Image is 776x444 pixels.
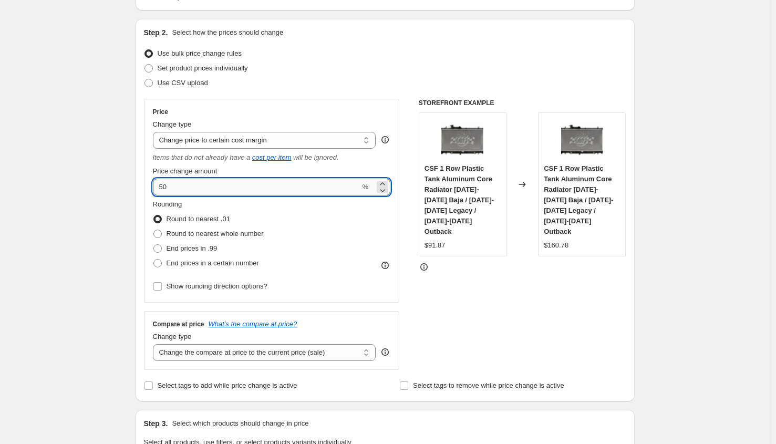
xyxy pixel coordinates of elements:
[419,99,626,107] h6: STOREFRONT EXAMPLE
[425,164,494,235] span: CSF 1 Row Plastic Tank Aluminum Core Radiator [DATE]-[DATE] Baja / [DATE]-[DATE] Legacy / [DATE]-...
[153,167,218,175] span: Price change amount
[209,320,297,328] button: What's the compare at price?
[158,381,297,389] span: Select tags to add while price change is active
[561,118,603,160] img: large_3100_1_wm_80x.png
[158,49,242,57] span: Use bulk price change rules
[172,27,283,38] p: Select how the prices should change
[153,120,192,128] span: Change type
[153,108,168,116] h3: Price
[380,135,390,145] div: help
[413,381,564,389] span: Select tags to remove while price change is active
[153,320,204,328] h3: Compare at price
[425,240,446,251] div: $91.87
[167,230,264,238] span: Round to nearest whole number
[144,27,168,38] h2: Step 2.
[167,282,267,290] span: Show rounding direction options?
[167,215,230,223] span: Round to nearest .01
[158,79,208,87] span: Use CSV upload
[362,183,368,191] span: %
[153,333,192,340] span: Change type
[441,118,483,160] img: large_3100_1_wm_80x.png
[144,418,168,429] h2: Step 3.
[252,153,291,161] a: cost per item
[293,153,339,161] i: will be ignored.
[544,240,568,251] div: $160.78
[167,244,218,252] span: End prices in .99
[153,179,360,195] input: 50
[380,347,390,357] div: help
[167,259,259,267] span: End prices in a certain number
[158,64,248,72] span: Set product prices individually
[153,153,251,161] i: Items that do not already have a
[172,418,308,429] p: Select which products should change in price
[544,164,613,235] span: CSF 1 Row Plastic Tank Aluminum Core Radiator [DATE]-[DATE] Baja / [DATE]-[DATE] Legacy / [DATE]-...
[153,200,182,208] span: Rounding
